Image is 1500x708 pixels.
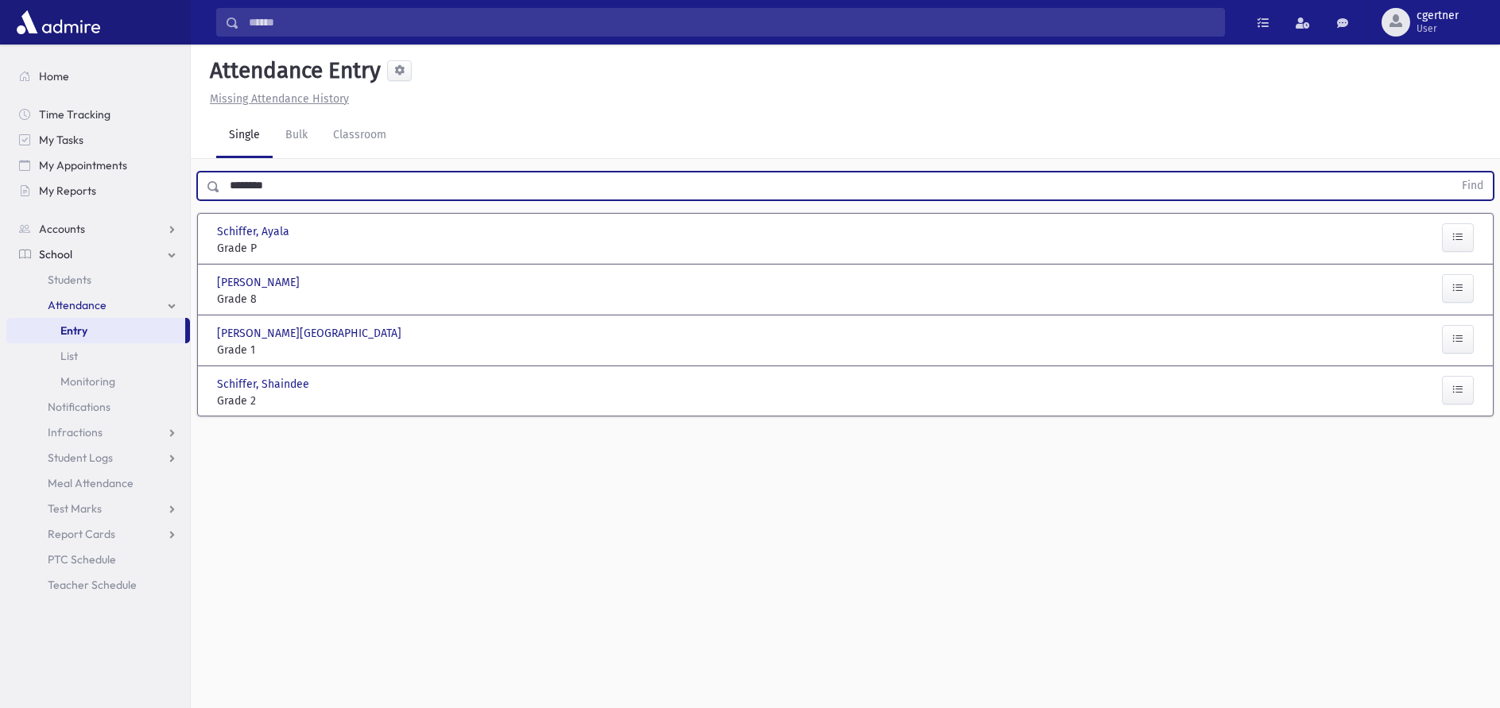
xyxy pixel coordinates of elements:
a: Infractions [6,420,190,445]
span: PTC Schedule [48,552,116,567]
span: Students [48,273,91,287]
span: Time Tracking [39,107,110,122]
a: Report Cards [6,521,190,547]
a: Meal Attendance [6,470,190,496]
a: List [6,343,190,369]
span: Student Logs [48,451,113,465]
a: Teacher Schedule [6,572,190,598]
span: Entry [60,323,87,338]
a: Test Marks [6,496,190,521]
span: Grade P [217,240,413,257]
span: My Tasks [39,133,83,147]
a: Accounts [6,216,190,242]
a: Home [6,64,190,89]
span: [PERSON_NAME][GEOGRAPHIC_DATA] [217,325,405,342]
span: Attendance [48,298,107,312]
span: Home [39,69,69,83]
h5: Attendance Entry [203,57,381,84]
span: User [1417,22,1459,35]
span: Accounts [39,222,85,236]
a: PTC Schedule [6,547,190,572]
span: Notifications [48,400,110,414]
span: Meal Attendance [48,476,134,490]
span: Schiffer, Ayala [217,223,293,240]
a: Students [6,267,190,292]
span: List [60,349,78,363]
span: Monitoring [60,374,115,389]
span: cgertner [1417,10,1459,22]
span: My Appointments [39,158,127,172]
a: Attendance [6,292,190,318]
a: Time Tracking [6,102,190,127]
a: Monitoring [6,369,190,394]
span: School [39,247,72,261]
span: Report Cards [48,527,115,541]
input: Search [239,8,1224,37]
a: My Appointments [6,153,190,178]
a: Single [216,114,273,158]
span: Grade 2 [217,393,413,409]
a: Missing Attendance History [203,92,349,106]
a: Student Logs [6,445,190,470]
span: Infractions [48,425,103,439]
u: Missing Attendance History [210,92,349,106]
span: Schiffer, Shaindee [217,376,312,393]
a: Entry [6,318,185,343]
span: Test Marks [48,501,102,516]
a: School [6,242,190,267]
a: My Reports [6,178,190,203]
button: Find [1452,172,1493,199]
span: [PERSON_NAME] [217,274,303,291]
span: My Reports [39,184,96,198]
span: Teacher Schedule [48,578,137,592]
span: Grade 8 [217,291,413,308]
span: Grade 1 [217,342,413,358]
a: Notifications [6,394,190,420]
a: Bulk [273,114,320,158]
img: AdmirePro [13,6,104,38]
a: My Tasks [6,127,190,153]
a: Classroom [320,114,399,158]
